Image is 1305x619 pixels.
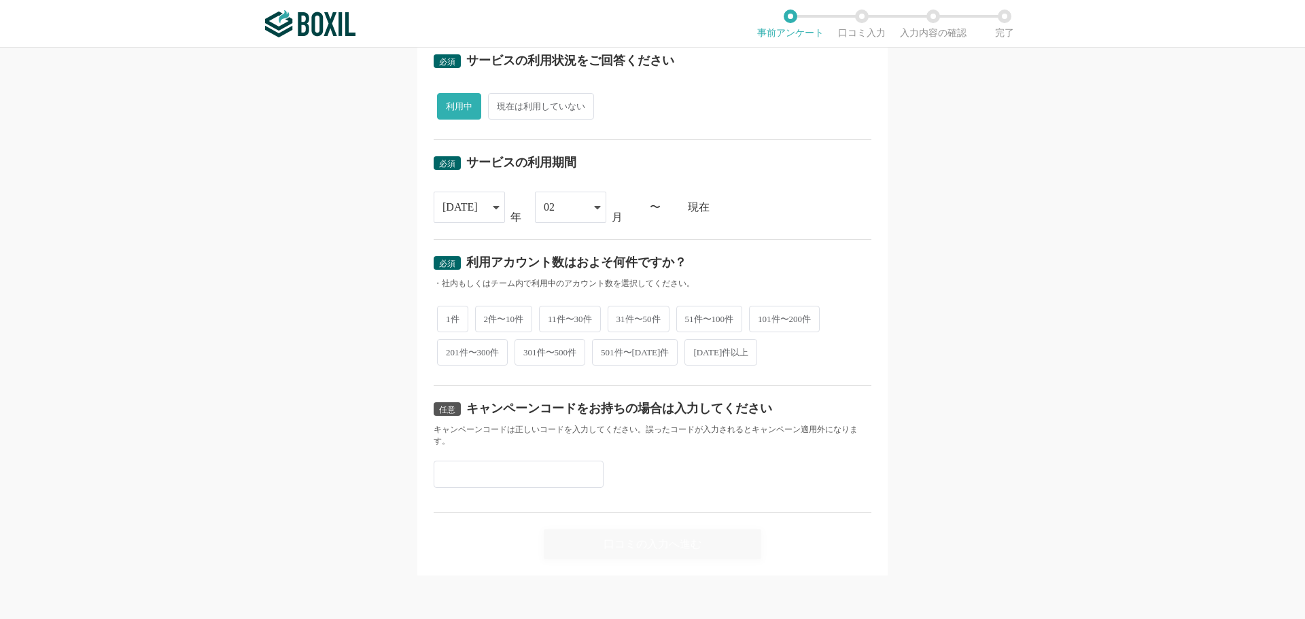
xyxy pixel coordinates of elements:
[510,212,521,223] div: 年
[466,402,772,414] div: キャンペーンコードをお持ちの場合は入力してください
[439,159,455,169] span: 必須
[676,306,743,332] span: 51件〜100件
[475,306,533,332] span: 2件〜10件
[592,339,678,366] span: 501件〜[DATE]件
[754,10,826,38] li: 事前アンケート
[466,54,674,67] div: サービスの利用状況をご回答ください
[684,339,757,366] span: [DATE]件以上
[544,192,555,222] div: 02
[688,202,871,213] div: 現在
[466,256,686,268] div: 利用アカウント数はおよそ何件ですか？
[749,306,820,332] span: 101件〜200件
[466,156,576,169] div: サービスの利用期間
[826,10,897,38] li: 口コミ入力
[265,10,355,37] img: ボクシルSaaS_ロゴ
[897,10,969,38] li: 入力内容の確認
[969,10,1040,38] li: 完了
[650,202,661,213] div: 〜
[515,339,585,366] span: 301件〜500件
[437,339,508,366] span: 201件〜300件
[439,259,455,268] span: 必須
[539,306,601,332] span: 11件〜30件
[439,405,455,414] span: 任意
[612,212,623,223] div: 月
[608,306,669,332] span: 31件〜50件
[442,192,478,222] div: [DATE]
[437,93,481,120] span: 利用中
[439,57,455,67] span: 必須
[488,93,594,120] span: 現在は利用していない
[434,424,871,447] div: キャンペーンコードは正しいコードを入力してください。誤ったコードが入力されるとキャンペーン適用外になります。
[437,306,468,332] span: 1件
[434,278,871,289] div: ・社内もしくはチーム内で利用中のアカウント数を選択してください。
